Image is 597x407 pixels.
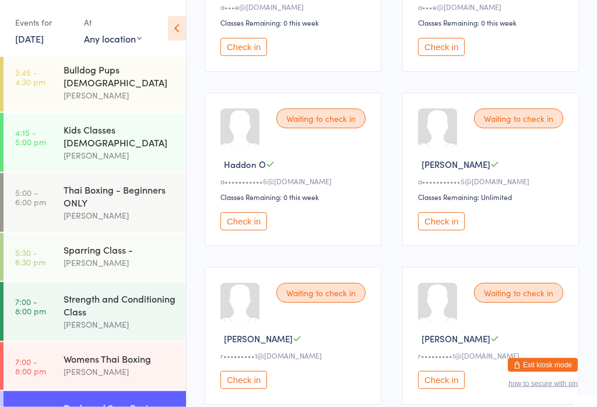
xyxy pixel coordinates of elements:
time: 7:00 - 8:00 pm [15,297,46,315]
a: 5:00 -6:00 pmThai Boxing - Beginners ONLY[PERSON_NAME] [3,173,186,232]
a: 7:00 -8:00 pmStrength and Conditioning Class[PERSON_NAME] [3,282,186,341]
div: Strength and Conditioning Class [64,292,176,318]
div: Classes Remaining: 0 this week [418,18,567,28]
time: 7:00 - 8:00 pm [15,357,46,376]
time: 3:45 - 4:30 pm [15,68,45,86]
div: Classes Remaining: 0 this week [220,192,369,202]
span: [PERSON_NAME] [224,333,293,345]
span: Haddon O [224,159,266,171]
div: a•••••••••••5@[DOMAIN_NAME] [418,177,567,187]
div: [PERSON_NAME] [64,209,176,222]
a: 3:45 -4:30 pmBulldog Pups [DEMOGRAPHIC_DATA][PERSON_NAME] [3,53,186,112]
div: a•••e@[DOMAIN_NAME] [220,2,369,12]
div: Womens Thai Boxing [64,352,176,365]
button: how to secure with pin [508,380,578,388]
span: [PERSON_NAME] [422,333,490,345]
div: Waiting to check in [276,283,366,303]
div: [PERSON_NAME] [64,318,176,331]
div: [PERSON_NAME] [64,149,176,162]
div: Waiting to check in [474,283,563,303]
a: 4:15 -5:00 pmKids Classes [DEMOGRAPHIC_DATA][PERSON_NAME] [3,113,186,172]
button: Check in [220,371,267,390]
button: Check in [220,38,267,57]
button: Check in [418,371,465,390]
div: Events for [15,13,72,32]
div: Classes Remaining: Unlimited [418,192,567,202]
div: Sparring Class - [64,243,176,256]
div: a•••e@[DOMAIN_NAME] [418,2,567,12]
div: r•••••••••1@[DOMAIN_NAME] [418,351,567,361]
div: Bulldog Pups [DEMOGRAPHIC_DATA] [64,63,176,89]
div: Waiting to check in [474,109,563,129]
div: [PERSON_NAME] [64,256,176,269]
div: [PERSON_NAME] [64,89,176,102]
div: Waiting to check in [276,109,366,129]
time: 4:15 - 5:00 pm [15,128,46,146]
button: Check in [418,213,465,231]
time: 5:30 - 6:30 pm [15,248,45,266]
a: [DATE] [15,32,44,45]
button: Exit kiosk mode [508,358,578,372]
div: Classes Remaining: 0 this week [220,18,369,28]
div: Kids Classes [DEMOGRAPHIC_DATA] [64,123,176,149]
div: [PERSON_NAME] [64,365,176,378]
div: Thai Boxing - Beginners ONLY [64,183,176,209]
div: At [84,13,142,32]
span: [PERSON_NAME] [422,159,490,171]
button: Check in [418,38,465,57]
div: r•••••••••1@[DOMAIN_NAME] [220,351,369,361]
div: a•••••••••••5@[DOMAIN_NAME] [220,177,369,187]
button: Check in [220,213,267,231]
a: 5:30 -6:30 pmSparring Class -[PERSON_NAME] [3,233,186,281]
a: 7:00 -8:00 pmWomens Thai Boxing[PERSON_NAME] [3,342,186,390]
div: Any location [84,32,142,45]
time: 5:00 - 6:00 pm [15,188,46,206]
